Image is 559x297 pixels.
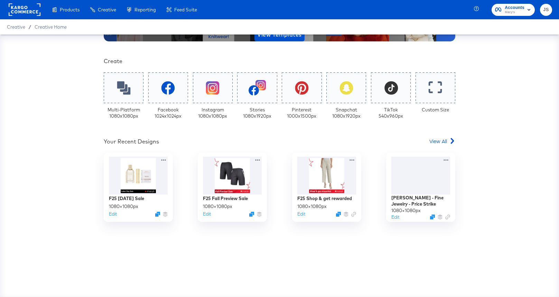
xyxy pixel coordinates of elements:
[98,7,116,12] span: Creative
[155,212,160,217] svg: Duplicate
[429,138,447,145] span: View All
[287,107,316,119] div: Pinterest 1000 x 1500 px
[198,153,267,222] div: F25 Fall Preview Sale1080×1080pxEditDuplicate
[445,215,450,219] svg: Link
[430,215,435,219] svg: Duplicate
[492,4,535,16] button: AccountsMacy's
[249,212,254,217] svg: Duplicate
[391,195,450,207] div: [PERSON_NAME] - Fine Jewelry - Price Strike
[297,195,352,202] div: F25 Shop & get rewarded
[104,138,159,146] div: Your Recent Designs
[60,7,80,12] span: Products
[505,4,524,11] span: Accounts
[35,24,67,30] a: Creative Home
[332,107,361,119] div: Snapchat 1080 x 1920 px
[243,107,271,119] div: Stories 1080 x 1920 px
[254,28,304,41] button: View Templates
[540,4,552,16] button: JS
[336,212,341,217] svg: Duplicate
[386,153,455,222] div: [PERSON_NAME] - Fine Jewelry - Price Strike1080×1080pxEditDuplicate
[109,203,138,210] div: 1080 × 1080 px
[292,153,361,222] div: F25 Shop & get rewarded1080×1080pxEditDuplicate
[429,138,455,148] a: View All
[422,107,449,113] div: Custom Size
[391,214,399,220] button: Edit
[203,195,248,202] div: F25 Fall Preview Sale
[203,211,211,217] button: Edit
[198,107,227,119] div: Instagram 1080 x 1080 px
[391,207,421,214] div: 1080 × 1080 px
[108,107,140,119] div: Multi-Platform 1080 x 1080 px
[25,24,35,30] span: /
[297,203,327,210] div: 1080 × 1080 px
[505,10,524,15] span: Macy's
[134,7,156,12] span: Reporting
[104,153,173,222] div: F25 [DATE] Sale1080×1080pxEditDuplicate
[174,7,197,12] span: Feed Suite
[257,30,301,39] span: View Templates
[109,195,144,202] div: F25 [DATE] Sale
[351,212,356,217] svg: Link
[104,57,455,65] div: Create
[543,6,549,14] span: JS
[109,211,117,217] button: Edit
[7,24,25,30] span: Creative
[297,211,305,217] button: Edit
[203,203,232,210] div: 1080 × 1080 px
[155,107,181,119] div: Facebook 1024 x 1024 px
[379,107,403,119] div: TikTok 540 x 960 px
